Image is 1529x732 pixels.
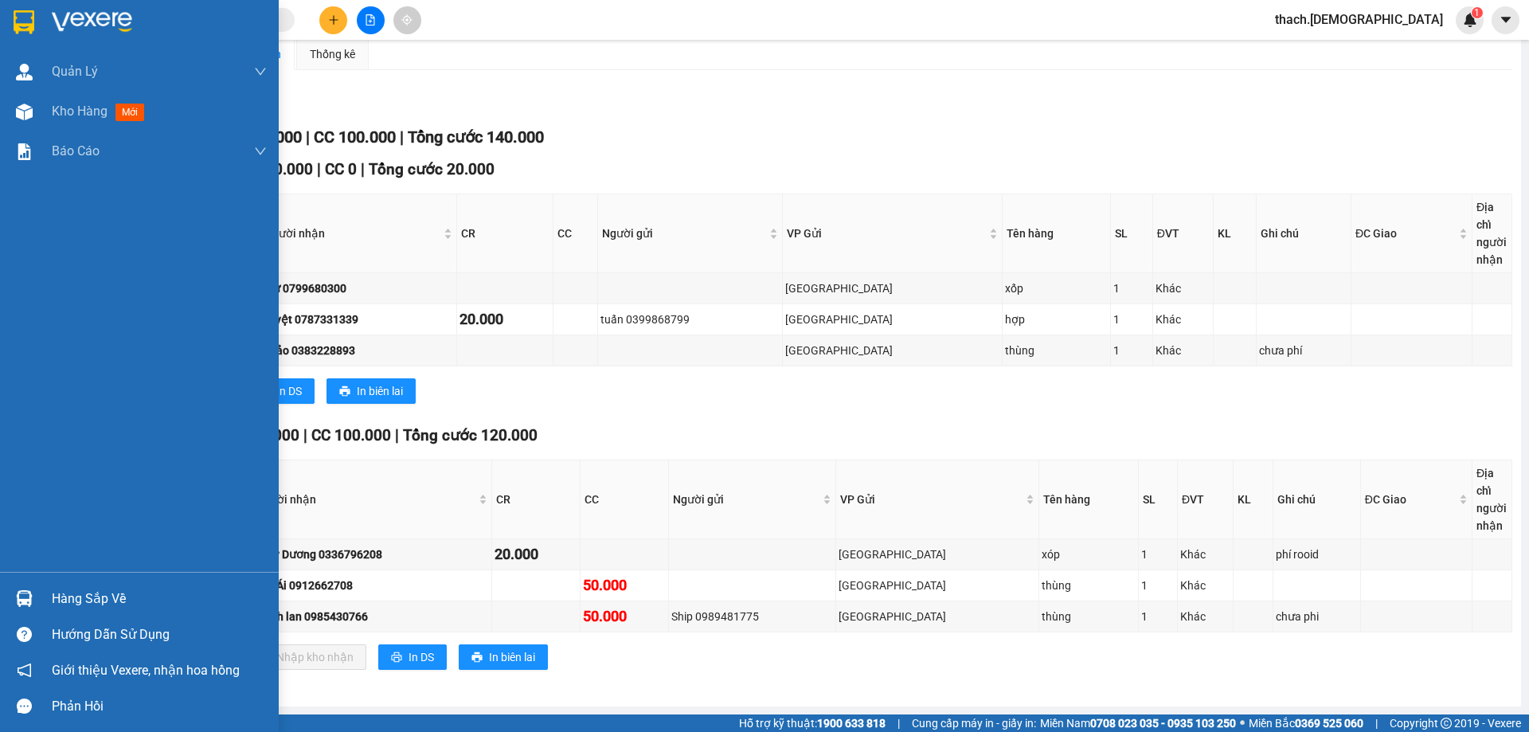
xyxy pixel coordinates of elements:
span: | [400,127,404,147]
span: CC 100.000 [311,426,391,444]
span: | [897,714,900,732]
div: thư 0799680300 [263,280,454,297]
span: printer [391,652,402,664]
img: warehouse-icon [16,590,33,607]
div: Ship 0989481775 [671,608,833,625]
span: ĐC Giao [1365,491,1456,508]
th: KL [1214,194,1257,273]
span: CC 100.000 [314,127,396,147]
span: down [254,145,267,158]
img: icon-new-feature [1463,13,1477,27]
div: Hàng sắp về [52,587,267,611]
span: message [17,699,32,714]
div: Khác [1156,311,1210,328]
div: Khác [1156,342,1210,359]
div: Khác [1180,608,1230,625]
div: hợp [1005,311,1108,328]
th: SL [1111,194,1153,273]
button: plus [319,6,347,34]
span: | [303,426,307,444]
div: phí rooid [1276,546,1357,563]
span: caret-down [1499,13,1513,27]
span: Tổng cước 120.000 [403,426,538,444]
span: mới [115,104,144,121]
div: Thùy Dương 0336796208 [254,546,488,563]
button: printerIn biên lai [459,644,548,670]
span: Báo cáo [52,141,100,161]
span: file-add [365,14,376,25]
span: VP Gửi [787,225,986,242]
span: | [395,426,399,444]
td: Sài Gòn [783,335,1003,366]
span: ĐC Giao [1355,225,1456,242]
td: Sài Gòn [836,601,1039,632]
span: plus [328,14,339,25]
button: aim [393,6,421,34]
div: [GEOGRAPHIC_DATA] [785,311,999,328]
div: [GEOGRAPHIC_DATA] [839,608,1036,625]
img: solution-icon [16,143,33,160]
strong: 0369 525 060 [1295,717,1363,730]
strong: 0708 023 035 - 0935 103 250 [1090,717,1236,730]
div: Địa chỉ người nhận [1476,198,1507,268]
div: Khác [1156,280,1210,297]
div: Địa chỉ người nhận [1476,464,1507,534]
span: Kho hàng [52,104,108,119]
span: Người gửi [602,225,766,242]
div: xóp [1042,546,1136,563]
div: Khác [1180,546,1230,563]
strong: 1900 633 818 [817,717,886,730]
span: Giới thiệu Vexere, nhận hoa hồng [52,660,240,680]
span: In DS [409,648,434,666]
button: file-add [357,6,385,34]
div: 20.000 [495,543,577,566]
div: 1 [1141,546,1174,563]
span: In biên lai [357,382,403,400]
td: Sài Gòn [836,539,1039,570]
button: printerIn biên lai [327,378,416,404]
th: ĐVT [1178,460,1234,539]
span: Người nhận [256,491,475,508]
div: 1 [1113,280,1150,297]
button: downloadNhập kho nhận [246,644,366,670]
th: CR [492,460,581,539]
div: 1 [1141,577,1174,594]
img: warehouse-icon [16,104,33,120]
div: [GEOGRAPHIC_DATA] [839,577,1036,594]
div: chưa phí [1259,342,1348,359]
div: [GEOGRAPHIC_DATA] [785,342,999,359]
div: xốp [1005,280,1108,297]
div: 1 [1113,342,1150,359]
span: Tổng cước 140.000 [408,127,544,147]
div: Hướng dẫn sử dụng [52,623,267,647]
img: warehouse-icon [16,64,33,80]
div: Thống kê [310,45,355,63]
span: Tổng cước 20.000 [369,160,495,178]
div: thùng [1042,577,1136,594]
th: KL [1234,460,1273,539]
td: Sài Gòn [783,273,1003,304]
td: Sài Gòn [783,304,1003,335]
sup: 1 [1472,7,1483,18]
th: Tên hàng [1039,460,1140,539]
button: caret-down [1492,6,1519,34]
span: printer [471,652,483,664]
th: ĐVT [1153,194,1214,273]
span: 1 [1474,7,1480,18]
span: printer [339,386,350,398]
span: aim [401,14,413,25]
span: | [317,160,321,178]
th: Ghi chú [1257,194,1351,273]
img: logo-vxr [14,10,34,34]
span: Người gửi [673,491,819,508]
span: Miền Nam [1040,714,1236,732]
span: copyright [1441,718,1452,729]
div: 1 [1141,608,1174,625]
span: notification [17,663,32,678]
div: chưa phi [1276,608,1357,625]
div: thùng [1005,342,1108,359]
span: In DS [276,382,302,400]
div: [GEOGRAPHIC_DATA] [839,546,1036,563]
td: Sài Gòn [836,570,1039,601]
span: CR 20.000 [229,426,299,444]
